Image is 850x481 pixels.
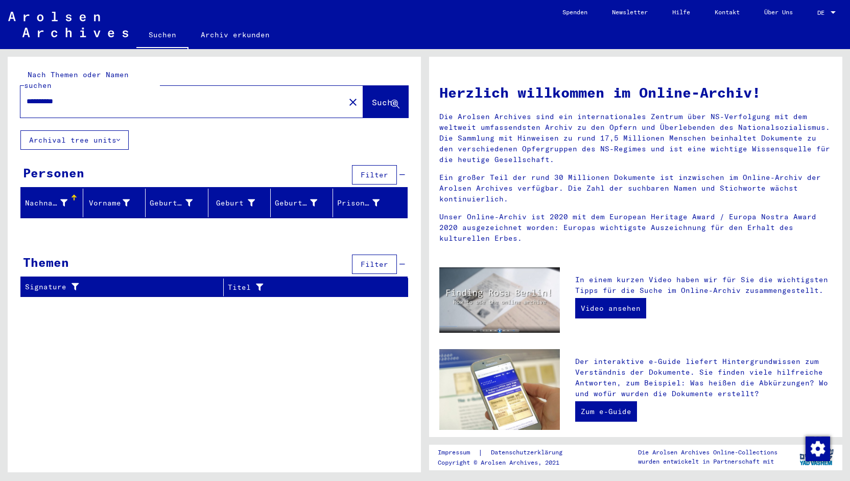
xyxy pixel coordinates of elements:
[188,22,282,47] a: Archiv erkunden
[337,195,395,211] div: Prisoner #
[333,189,407,217] mat-header-cell: Prisoner #
[275,198,317,209] div: Geburtsdatum
[150,198,192,209] div: Geburtsname
[439,349,560,430] img: eguide.jpg
[372,97,397,107] span: Suche
[638,457,777,466] p: wurden entwickelt in Partnerschaft mit
[352,255,397,274] button: Filter
[208,189,271,217] mat-header-cell: Geburt‏
[343,91,363,112] button: Clear
[25,279,223,295] div: Signature
[23,253,69,271] div: Themen
[575,274,832,296] p: In einem kurzen Video haben wir für Sie die wichtigsten Tipps für die Suche im Online-Archiv zusa...
[150,195,207,211] div: Geburtsname
[25,198,67,209] div: Nachname
[575,401,637,422] a: Zum e-Guide
[24,70,129,90] mat-label: Nach Themen oder Namen suchen
[439,111,832,165] p: Die Arolsen Archives sind ein internationales Zentrum über NS-Verfolgung mit dem weltweit umfasse...
[361,170,388,179] span: Filter
[337,198,380,209] div: Prisoner #
[136,22,188,49] a: Suchen
[363,86,408,118] button: Suche
[8,12,128,37] img: Arolsen_neg.svg
[797,444,836,470] img: yv_logo.png
[806,437,830,461] img: Zustimmung ändern
[23,164,84,182] div: Personen
[275,195,333,211] div: Geburtsdatum
[483,447,575,458] a: Datenschutzerklärung
[146,189,208,217] mat-header-cell: Geburtsname
[439,267,560,333] img: video.jpg
[439,172,832,204] p: Ein großer Teil der rund 30 Millionen Dokumente ist inzwischen im Online-Archiv der Arolsen Archi...
[212,198,255,209] div: Geburt‏
[271,189,333,217] mat-header-cell: Geburtsdatum
[87,195,145,211] div: Vorname
[87,198,130,209] div: Vorname
[439,212,832,244] p: Unser Online-Archiv ist 2020 mit dem European Heritage Award / Europa Nostra Award 2020 ausgezeic...
[438,458,575,467] p: Copyright © Arolsen Archives, 2021
[438,447,575,458] div: |
[25,282,210,292] div: Signature
[438,447,478,458] a: Impressum
[228,282,383,293] div: Titel
[638,448,777,457] p: Die Arolsen Archives Online-Collections
[83,189,146,217] mat-header-cell: Vorname
[25,195,83,211] div: Nachname
[439,82,832,103] h1: Herzlich willkommen im Online-Archiv!
[347,96,359,108] mat-icon: close
[20,130,129,150] button: Archival tree units
[212,195,270,211] div: Geburt‏
[21,189,83,217] mat-header-cell: Nachname
[817,9,824,16] mat-select-trigger: DE
[575,298,646,318] a: Video ansehen
[575,356,832,399] p: Der interaktive e-Guide liefert Hintergrundwissen zum Verständnis der Dokumente. Sie finden viele...
[228,279,395,295] div: Titel
[352,165,397,185] button: Filter
[361,260,388,269] span: Filter
[805,436,830,461] div: Zustimmung ändern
